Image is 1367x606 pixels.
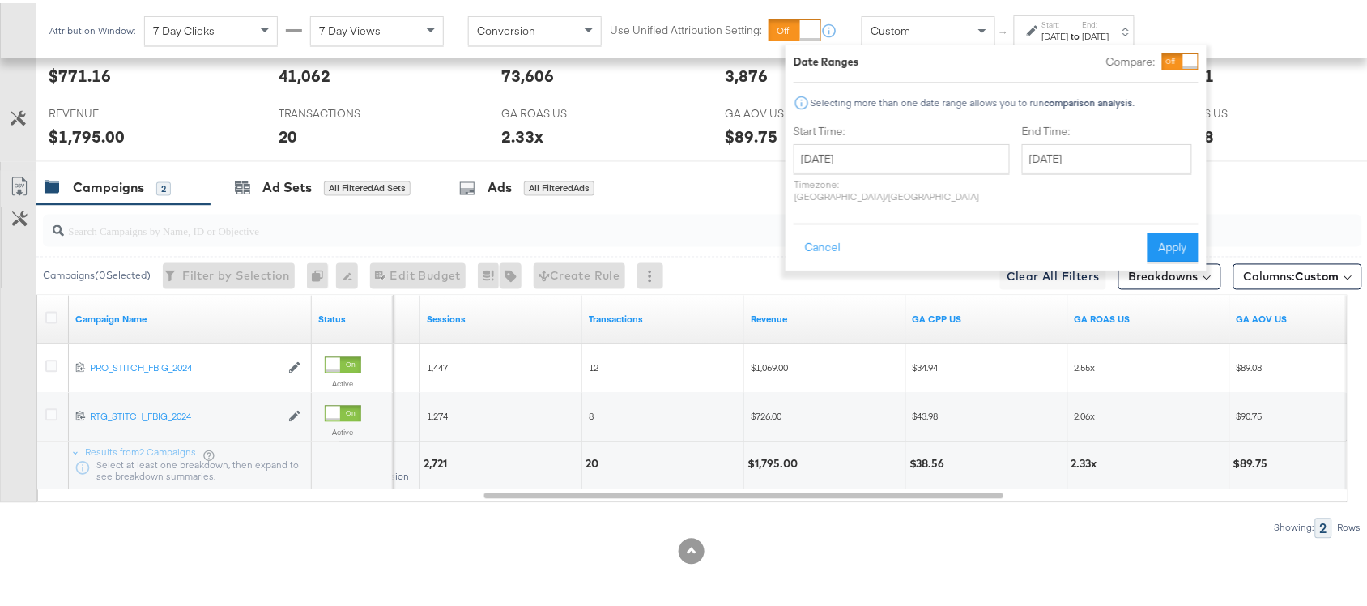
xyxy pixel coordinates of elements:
a: Shows the current state of your Ad Campaign. [318,310,386,323]
span: 12 [589,359,598,371]
span: 2.06x [1075,408,1096,420]
div: [DATE] [1083,27,1109,40]
div: 2.33x [1071,454,1102,469]
span: Custom [871,20,910,35]
label: Active [325,376,361,386]
a: PRO_STITCH_FBIG_2024 [90,359,280,373]
span: REVENUE [49,103,170,118]
span: GA ROAS US [501,103,623,118]
p: Timezone: [GEOGRAPHIC_DATA]/[GEOGRAPHIC_DATA] [794,175,1010,199]
strong: comparison analysis [1045,93,1133,105]
div: Selecting more than one date range allows you to run . [810,94,1135,105]
a: RTG_STITCH_FBIG_2024 [90,408,280,421]
span: $90.75 [1237,408,1263,420]
div: Showing: [1274,519,1315,531]
div: $771.16 [49,61,111,84]
label: Start Time: [794,121,1010,136]
label: Compare: [1106,51,1156,66]
span: TRANSACTIONS [279,103,400,118]
span: 8 [589,408,594,420]
a: Spend/GA Transactions [913,310,1062,323]
div: Attribution Window: [49,22,136,33]
span: Clear All Filters [1007,264,1100,284]
span: 7 Day Views [319,20,381,35]
span: Custom [1296,267,1339,281]
span: 2.55x [1075,359,1096,371]
span: $89.08 [1237,359,1263,371]
div: Date Ranges [794,51,859,66]
a: Transaction Revenue - The total sale revenue (excluding shipping and tax) of the transaction [751,310,900,323]
a: Transactions - The total number of transactions [589,310,738,323]
div: 3,876 [725,61,768,84]
div: RTG_STITCH_FBIG_2024 [90,408,280,420]
div: 2,721 [424,454,452,469]
div: $89.75 [725,122,777,146]
div: PRO_STITCH_FBIG_2024 [90,359,280,372]
span: Conversion [477,20,535,35]
span: GA AOV US [725,103,846,118]
div: $1,795.00 [49,122,125,146]
div: Ad Sets [262,176,312,194]
label: Start: [1042,16,1069,27]
div: All Filtered Ads [524,178,594,193]
button: Apply [1148,230,1199,259]
a: GA Revenue/Spend [1075,310,1224,323]
div: Ads [488,176,512,194]
button: Clear All Filters [1000,261,1106,287]
div: $1,795.00 [747,454,803,469]
span: 7 Day Clicks [153,20,215,35]
div: 73,606 [501,61,554,84]
div: Campaigns [73,176,144,194]
div: Campaigns ( 0 Selected) [43,266,151,280]
span: $726.00 [751,408,781,420]
div: 20 [586,454,603,469]
span: Columns: [1244,266,1339,282]
button: Columns:Custom [1233,261,1362,287]
div: 41,062 [279,61,331,84]
label: End: [1083,16,1109,27]
a: Sessions - GA Sessions - The total number of sessions [427,310,576,323]
div: [DATE] [1042,27,1069,40]
span: GA CPS US [1171,103,1292,118]
input: Search Campaigns by Name, ID or Objective [64,206,1242,237]
button: Cancel [794,230,852,259]
div: $38.56 [909,454,950,469]
label: End Time: [1022,121,1199,136]
div: 0 [307,260,336,286]
span: $34.94 [913,359,939,371]
div: 2 [1315,515,1332,536]
a: Your campaign name. [75,310,305,323]
div: 2.33x [501,122,543,146]
label: Use Unified Attribution Setting: [610,19,762,35]
span: 1,274 [427,408,448,420]
span: $1,069.00 [751,359,788,371]
span: $43.98 [913,408,939,420]
div: $89.75 [1233,454,1273,469]
div: 2 [156,179,171,194]
button: Breakdowns [1118,261,1221,287]
span: 1,447 [427,359,448,371]
div: Rows [1337,519,1362,531]
div: All Filtered Ad Sets [324,178,411,193]
label: Active [325,425,361,435]
div: 20 [279,122,298,146]
span: ↑ [997,28,1012,33]
strong: to [1069,27,1083,39]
